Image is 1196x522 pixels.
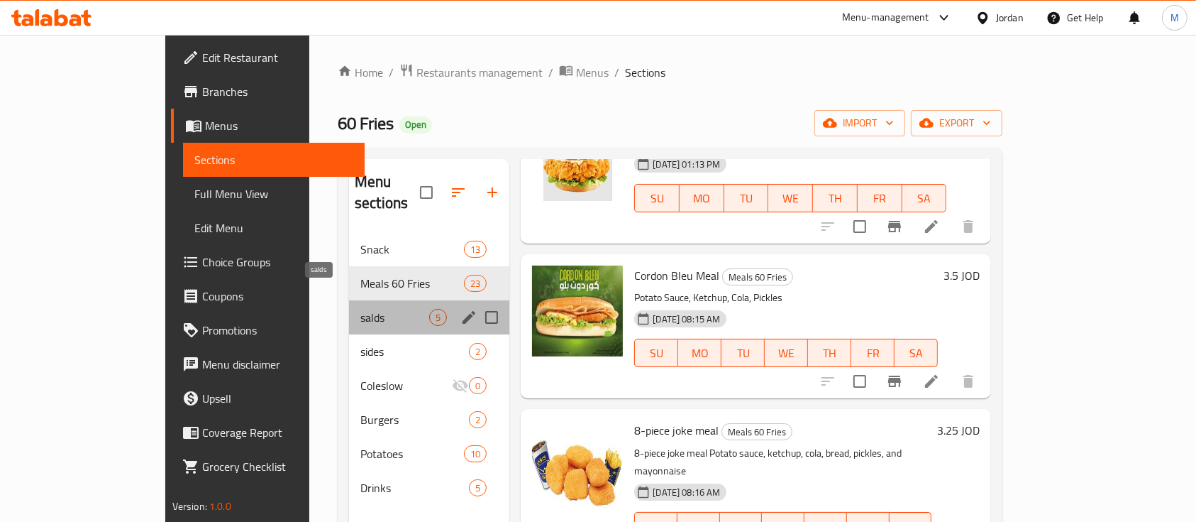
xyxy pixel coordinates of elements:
[349,437,509,471] div: Potatoes10
[647,312,726,326] span: [DATE] 08:15 AM
[765,339,808,367] button: WE
[532,420,623,511] img: 8-piece joke meal
[360,343,469,360] span: sides
[641,343,672,364] span: SU
[685,188,719,209] span: MO
[684,343,716,364] span: MO
[842,9,929,26] div: Menu-management
[411,178,441,207] span: Select all sections
[937,420,980,440] h6: 3.25 JOD
[360,445,464,462] span: Potatoes
[895,339,938,367] button: SA
[458,307,480,328] button: edit
[183,211,365,245] a: Edit Menu
[647,158,726,171] span: [DATE] 01:13 PM
[416,64,543,81] span: Restaurants management
[634,420,719,441] span: 8-piece joke meal
[951,364,985,398] button: delete
[171,450,365,484] a: Grocery Checklist
[951,210,985,244] button: delete
[625,64,665,81] span: Sections
[813,184,858,212] button: TH
[634,339,678,367] button: SU
[338,63,1002,82] nav: breadcrumb
[774,188,807,209] span: WE
[532,266,623,357] img: Cordon Bleu Meal
[680,184,724,212] button: MO
[360,241,464,258] span: Snack
[172,497,207,516] span: Version:
[171,245,365,279] a: Choice Groups
[349,335,509,369] div: sides2
[183,143,365,177] a: Sections
[202,390,354,407] span: Upsell
[857,343,889,364] span: FR
[469,411,487,428] div: items
[548,64,553,81] li: /
[768,184,813,212] button: WE
[202,356,354,373] span: Menu disclaimer
[441,175,475,210] span: Sort sections
[389,64,394,81] li: /
[360,411,469,428] span: Burgers
[349,227,509,511] nav: Menu sections
[202,458,354,475] span: Grocery Checklist
[194,219,354,236] span: Edit Menu
[399,119,432,131] span: Open
[470,482,486,495] span: 5
[464,445,487,462] div: items
[202,83,354,100] span: Branches
[194,185,354,202] span: Full Menu View
[470,345,486,359] span: 2
[475,175,509,210] button: Add section
[399,116,432,134] div: Open
[814,343,846,364] span: TH
[902,184,947,212] button: SA
[634,289,938,307] p: Potato Sauce, Ketchup, Cola, Pickles
[845,366,875,396] span: Select to update
[722,424,792,440] span: Meals 60 Fries
[576,64,609,81] span: Menus
[634,184,680,212] button: SU
[730,188,763,209] span: TU
[360,309,429,326] span: salds
[770,343,802,364] span: WE
[349,266,509,300] div: Meals 60 Fries23
[641,188,674,209] span: SU
[559,63,609,82] a: Menus
[722,268,793,286] div: Meals 60 Fries
[727,343,759,364] span: TU
[349,471,509,505] div: Drinks5
[349,232,509,266] div: Snack13
[469,343,487,360] div: items
[171,313,365,347] a: Promotions
[1170,10,1179,26] span: M
[399,63,543,82] a: Restaurants management
[863,188,897,209] span: FR
[360,275,464,292] span: Meals 60 Fries
[360,377,452,394] span: Coleslow
[430,311,446,325] span: 5
[349,300,509,335] div: salds5edit
[171,109,365,143] a: Menus
[614,64,619,81] li: /
[465,243,486,256] span: 13
[724,184,769,212] button: TU
[470,413,486,427] span: 2
[819,188,852,209] span: TH
[465,447,486,461] span: 10
[647,486,726,499] span: [DATE] 08:16 AM
[171,415,365,450] a: Coverage Report
[900,343,932,364] span: SA
[634,445,931,480] p: 8-piece joke meal Potato sauce, ketchup, cola, bread, pickles, and mayonnaise
[877,210,912,244] button: Branch-specific-item
[922,114,991,132] span: export
[202,322,354,339] span: Promotions
[202,288,354,305] span: Coupons
[814,110,905,136] button: import
[338,107,394,139] span: 60 Fries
